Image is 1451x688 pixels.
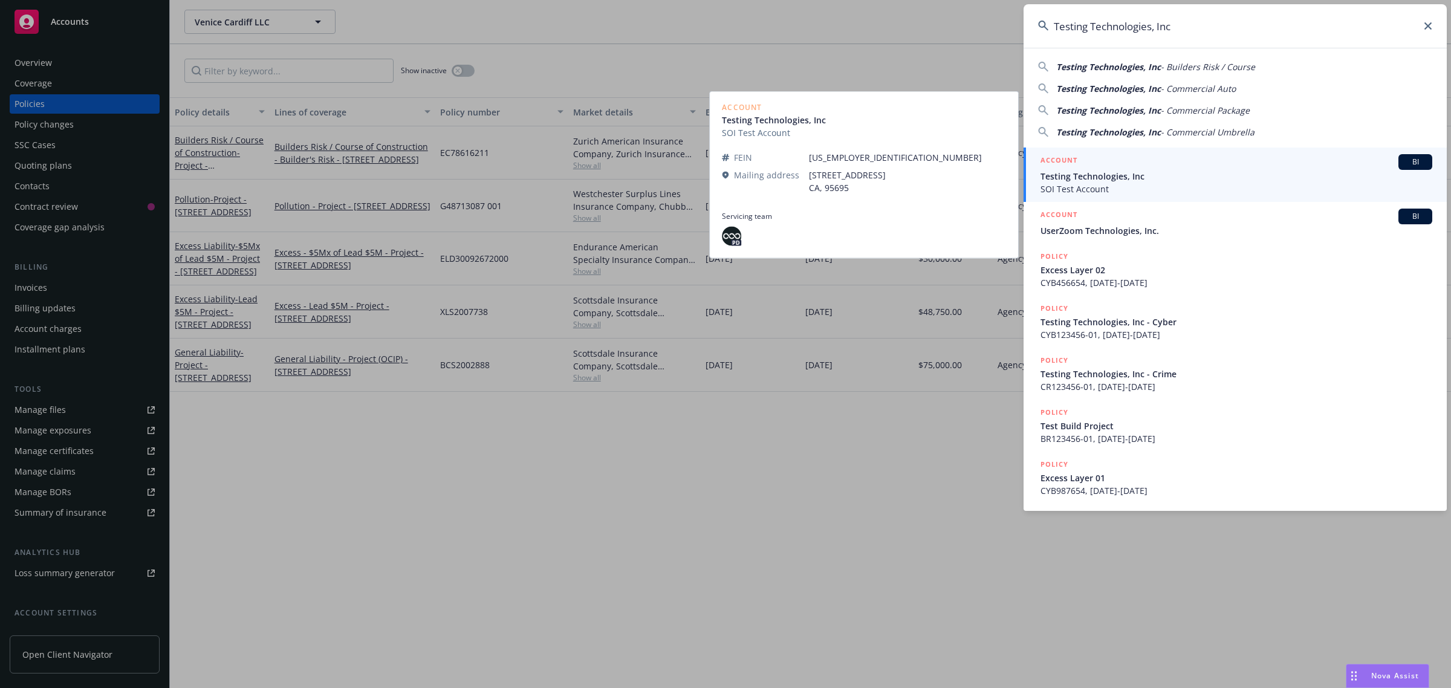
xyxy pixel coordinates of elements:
[1024,148,1447,202] a: ACCOUNTBITesting Technologies, IncSOI Test Account
[1040,316,1432,328] span: Testing Technologies, Inc - Cyber
[1024,4,1447,48] input: Search...
[1040,154,1077,169] h5: ACCOUNT
[1040,484,1432,497] span: CYB987654, [DATE]-[DATE]
[1040,224,1432,237] span: UserZoom Technologies, Inc.
[1040,302,1068,314] h5: POLICY
[1040,250,1068,262] h5: POLICY
[1161,105,1250,116] span: - Commercial Package
[1024,296,1447,348] a: POLICYTesting Technologies, Inc - CyberCYB123456-01, [DATE]-[DATE]
[1056,61,1161,73] span: Testing Technologies, Inc
[1040,432,1432,445] span: BR123456-01, [DATE]-[DATE]
[1040,458,1068,470] h5: POLICY
[1040,276,1432,289] span: CYB456654, [DATE]-[DATE]
[1040,209,1077,223] h5: ACCOUNT
[1024,244,1447,296] a: POLICYExcess Layer 02CYB456654, [DATE]-[DATE]
[1161,83,1236,94] span: - Commercial Auto
[1024,400,1447,452] a: POLICYTest Build ProjectBR123456-01, [DATE]-[DATE]
[1056,83,1161,94] span: Testing Technologies, Inc
[1024,452,1447,504] a: POLICYExcess Layer 01CYB987654, [DATE]-[DATE]
[1040,420,1432,432] span: Test Build Project
[1056,126,1161,138] span: Testing Technologies, Inc
[1040,264,1432,276] span: Excess Layer 02
[1040,183,1432,195] span: SOI Test Account
[1346,664,1362,687] div: Drag to move
[1040,406,1068,418] h5: POLICY
[1040,368,1432,380] span: Testing Technologies, Inc - Crime
[1040,354,1068,366] h5: POLICY
[1024,348,1447,400] a: POLICYTesting Technologies, Inc - CrimeCR123456-01, [DATE]-[DATE]
[1040,328,1432,341] span: CYB123456-01, [DATE]-[DATE]
[1371,670,1419,681] span: Nova Assist
[1040,380,1432,393] span: CR123456-01, [DATE]-[DATE]
[1403,211,1427,222] span: BI
[1040,472,1432,484] span: Excess Layer 01
[1040,170,1432,183] span: Testing Technologies, Inc
[1403,157,1427,167] span: BI
[1024,202,1447,244] a: ACCOUNTBIUserZoom Technologies, Inc.
[1346,664,1429,688] button: Nova Assist
[1161,61,1255,73] span: - Builders Risk / Course
[1161,126,1255,138] span: - Commercial Umbrella
[1056,105,1161,116] span: Testing Technologies, Inc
